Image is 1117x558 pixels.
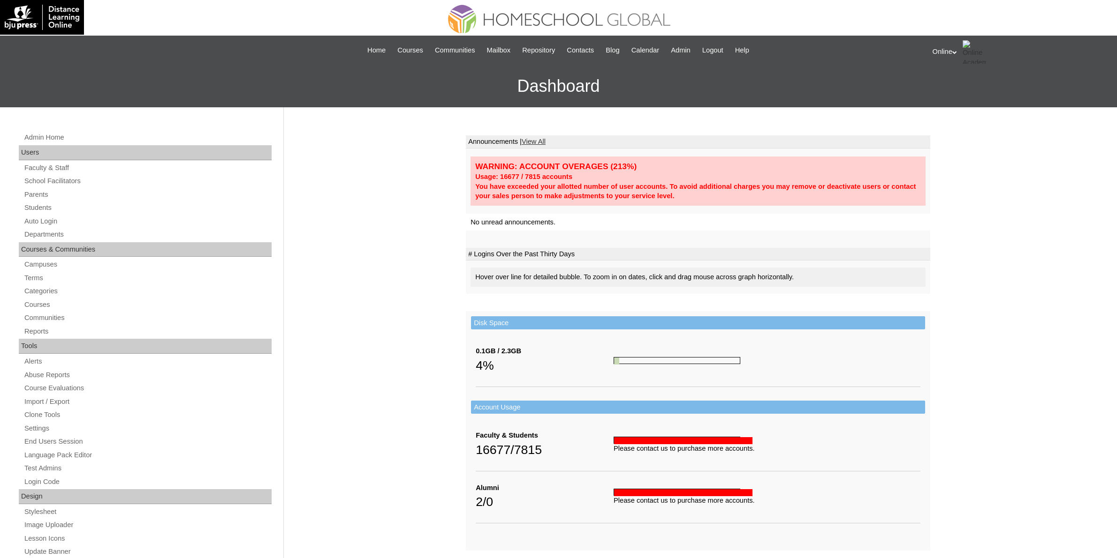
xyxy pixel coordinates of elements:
[517,45,560,56] a: Repository
[671,45,691,56] span: Admin
[397,45,423,56] span: Courses
[471,268,926,287] div: Hover over line for detailed bubble. To zoom in on dates, click and drag mouse across graph horiz...
[466,248,930,261] td: # Logins Over the Past Thirty Days
[735,45,749,56] span: Help
[522,45,555,56] span: Repository
[23,326,272,337] a: Reports
[367,45,386,56] span: Home
[19,145,272,160] div: Users
[666,45,695,56] a: Admin
[471,316,925,330] td: Disk Space
[23,312,272,324] a: Communities
[567,45,594,56] span: Contacts
[466,214,930,231] td: No unread announcements.
[702,45,723,56] span: Logout
[476,492,614,511] div: 2/0
[730,45,754,56] a: Help
[19,242,272,257] div: Courses & Communities
[19,489,272,504] div: Design
[23,506,272,518] a: Stylesheet
[23,175,272,187] a: School Facilitators
[393,45,428,56] a: Courses
[471,401,925,414] td: Account Usage
[606,45,619,56] span: Blog
[482,45,516,56] a: Mailbox
[476,483,614,493] div: Alumni
[476,346,614,356] div: 0.1GB / 2.3GB
[19,339,272,354] div: Tools
[435,45,475,56] span: Communities
[23,462,272,474] a: Test Admins
[963,40,986,64] img: Online Academy
[614,444,920,454] div: Please contact us to purchase more accounts.
[476,356,614,375] div: 4%
[23,259,272,270] a: Campuses
[23,449,272,461] a: Language Pack Editor
[475,182,921,201] div: You have exceeded your allotted number of user accounts. To avoid additional charges you may remo...
[23,369,272,381] a: Abuse Reports
[601,45,624,56] a: Blog
[23,132,272,143] a: Admin Home
[23,229,272,240] a: Departments
[475,173,572,180] strong: Usage: 16677 / 7815 accounts
[466,135,930,149] td: Announcements |
[487,45,511,56] span: Mailbox
[522,138,546,145] a: View All
[23,409,272,421] a: Clone Tools
[363,45,390,56] a: Home
[933,40,1108,64] div: Online
[23,356,272,367] a: Alerts
[23,189,272,201] a: Parents
[562,45,599,56] a: Contacts
[614,496,920,506] div: Please contact us to purchase more accounts.
[5,65,1112,107] h3: Dashboard
[23,436,272,447] a: End Users Session
[627,45,664,56] a: Calendar
[5,5,79,30] img: logo-white.png
[23,519,272,531] a: Image Uploader
[23,216,272,227] a: Auto Login
[631,45,659,56] span: Calendar
[476,440,614,459] div: 16677/7815
[23,423,272,434] a: Settings
[23,533,272,544] a: Lesson Icons
[23,396,272,408] a: Import / Export
[23,202,272,214] a: Students
[476,431,614,440] div: Faculty & Students
[23,272,272,284] a: Terms
[23,299,272,311] a: Courses
[698,45,728,56] a: Logout
[23,546,272,558] a: Update Banner
[23,476,272,488] a: Login Code
[23,285,272,297] a: Categories
[23,162,272,174] a: Faculty & Staff
[475,161,921,172] div: WARNING: ACCOUNT OVERAGES (213%)
[430,45,480,56] a: Communities
[23,382,272,394] a: Course Evaluations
